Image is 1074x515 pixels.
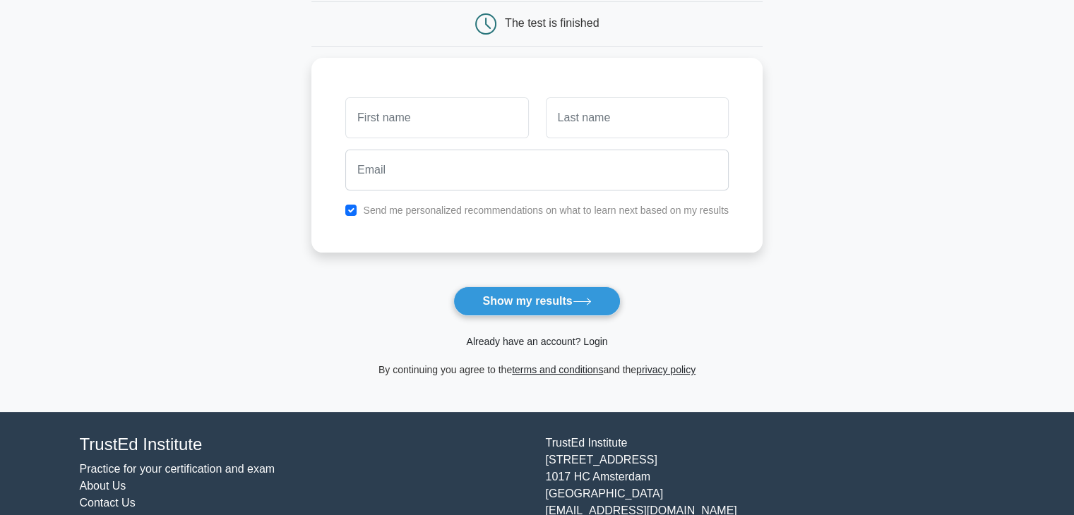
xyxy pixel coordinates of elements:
input: First name [345,97,528,138]
input: Last name [546,97,729,138]
label: Send me personalized recommendations on what to learn next based on my results [363,205,729,216]
div: By continuing you agree to the and the [303,361,771,378]
a: Practice for your certification and exam [80,463,275,475]
input: Email [345,150,729,190]
div: The test is finished [505,17,599,29]
a: About Us [80,480,126,492]
button: Show my results [453,286,620,316]
a: privacy policy [636,364,696,375]
h4: TrustEd Institute [80,435,529,455]
a: terms and conditions [512,364,603,375]
a: Contact Us [80,497,136,509]
a: Already have an account? Login [466,336,607,347]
